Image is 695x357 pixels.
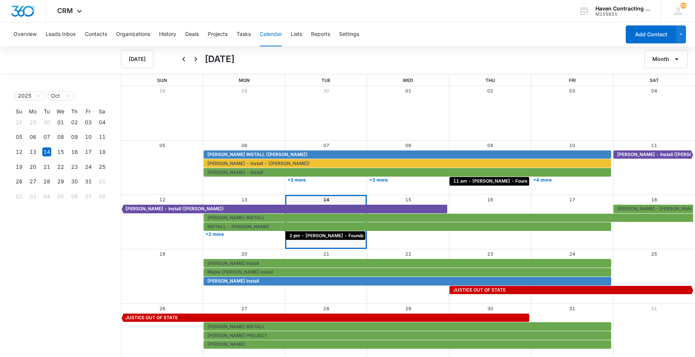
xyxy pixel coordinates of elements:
div: 30 [70,177,79,186]
div: 27 [28,177,37,186]
th: Mo [26,108,40,115]
td: 2025-11-04 [40,189,54,204]
a: +2 more [204,231,283,237]
span: Maple [PERSON_NAME] Install [207,269,273,275]
td: 2025-10-21 [40,159,54,174]
td: 2025-10-17 [81,144,95,159]
button: Tasks [237,22,251,46]
td: 2025-10-22 [54,159,67,174]
span: [PERSON_NAME] [207,341,245,348]
div: 29 [56,177,65,186]
button: Add Contact [626,25,676,43]
a: 19 [159,251,165,257]
a: 02 [487,88,493,94]
div: Martin Install- Travis [615,205,691,212]
td: 2025-11-03 [26,189,40,204]
div: 09 [70,132,79,141]
span: [PERSON_NAME] Install [207,278,259,284]
td: 2025-10-08 [54,130,67,145]
a: 01 [651,306,657,311]
span: [PERSON_NAME] INSTALL [207,214,265,221]
div: Robin Dauer - Install (Travis) [615,151,691,158]
div: 23 [70,162,79,171]
span: Tue [321,77,330,83]
button: Leads Inbox [46,22,76,46]
span: Sun [157,77,167,83]
a: 03 [569,88,575,94]
a: 16 [487,197,493,202]
a: 29 [241,88,247,94]
div: 20 [28,162,37,171]
div: 29 [28,118,37,127]
div: MARTIN PROJECT [205,332,609,339]
div: account name [595,6,650,12]
div: notifications count [680,3,686,9]
button: Overview [13,22,37,46]
div: 07 [84,192,93,201]
div: 14 [42,147,51,156]
span: Oct [51,92,71,100]
div: 31 [84,177,93,186]
td: 2025-10-28 [40,174,54,189]
a: 27 [241,306,247,311]
td: 2025-11-05 [54,189,67,204]
h1: [DATE] [205,52,235,66]
a: 31 [569,306,575,311]
td: 2025-10-09 [67,130,81,145]
td: 2025-10-30 [67,174,81,189]
a: 18 [651,197,657,202]
th: Th [67,108,81,115]
a: 28 [159,88,165,94]
a: 29 [405,306,411,311]
td: 2025-10-29 [54,174,67,189]
span: Wed [403,77,413,83]
button: Deals [185,22,199,46]
div: 12 [15,147,24,156]
a: 23 [487,251,493,257]
div: 13 [28,147,37,156]
td: 2025-11-08 [95,189,109,204]
button: Contacts [85,22,107,46]
td: 2025-10-24 [81,159,95,174]
td: 2025-10-01 [54,115,67,130]
div: CHERYL KAZLASKAS INSTALL (Jimmy) [205,151,609,158]
button: [DATE] [121,50,153,68]
div: Greg Sharp Install [205,260,609,267]
td: 2025-10-20 [26,159,40,174]
button: Month [644,50,688,68]
td: 2025-11-01 [95,174,109,189]
td: 2025-11-06 [67,189,81,204]
div: 03 [84,118,93,127]
div: 03 [28,192,37,201]
button: History [159,22,176,46]
span: JUSTICE OUT OF STATE [125,314,178,321]
td: 2025-11-02 [12,189,26,204]
span: JUSTICE OUT OF STATE [453,287,506,293]
span: [PERSON_NAME] INSTALL [207,323,265,330]
td: 2025-10-27 [26,174,40,189]
a: 11 [651,143,657,148]
td: 2025-10-13 [26,144,40,159]
div: 11 am - Steven Wheeler - Foundation - Melbourne [451,178,527,184]
div: 08 [98,192,107,201]
div: Dennis Whitener Install [205,278,609,284]
td: 2025-10-16 [67,144,81,159]
a: 26 [159,306,165,311]
a: 21 [323,251,329,257]
a: 22 [405,251,411,257]
span: 20 [680,3,686,9]
a: 25 [651,251,657,257]
td: 2025-10-03 [81,115,95,130]
a: 15 [405,197,411,202]
td: 2025-10-25 [95,159,109,174]
th: We [54,108,67,115]
a: 20 [241,251,247,257]
span: Sat [650,77,659,83]
button: Calendar [260,22,282,46]
button: Organizations [116,22,150,46]
a: 04 [651,88,657,94]
div: 10 [84,132,93,141]
td: 2025-10-14 [40,144,54,159]
a: 08 [405,143,411,148]
div: JOHN SMITH INSTALL [205,323,609,330]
